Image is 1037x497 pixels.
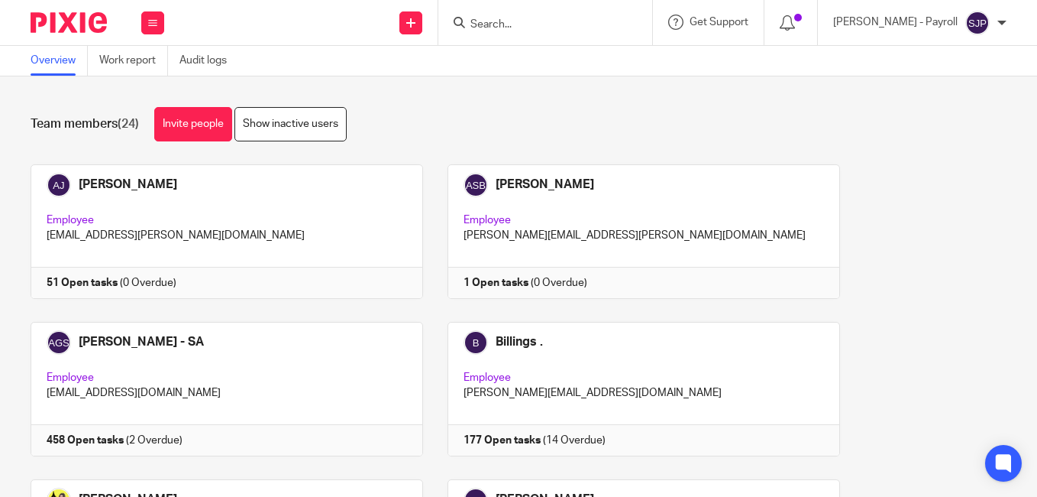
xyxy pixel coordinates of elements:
[690,17,748,28] span: Get Support
[154,107,232,141] a: Invite people
[179,46,238,76] a: Audit logs
[99,46,168,76] a: Work report
[234,107,347,141] a: Show inactive users
[118,118,139,130] span: (24)
[833,15,958,30] p: [PERSON_NAME] - Payroll
[31,46,88,76] a: Overview
[965,11,990,35] img: svg%3E
[469,18,606,32] input: Search
[31,12,107,33] img: Pixie
[31,116,139,132] h1: Team members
